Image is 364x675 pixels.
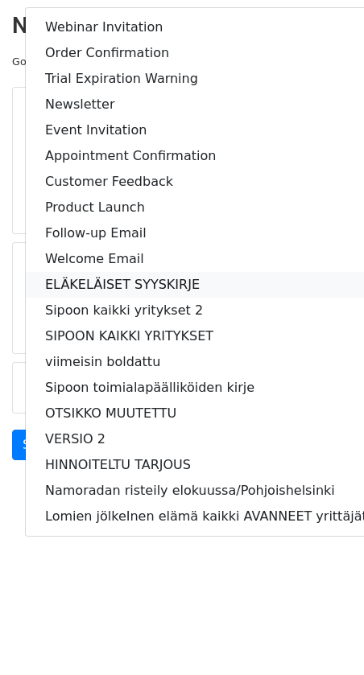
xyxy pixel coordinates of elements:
a: Send [12,430,65,460]
div: Chat-widget [283,598,364,675]
h2: New Campaign [12,12,352,39]
small: Google Sheet: [12,56,163,68]
iframe: Chat Widget [283,598,364,675]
